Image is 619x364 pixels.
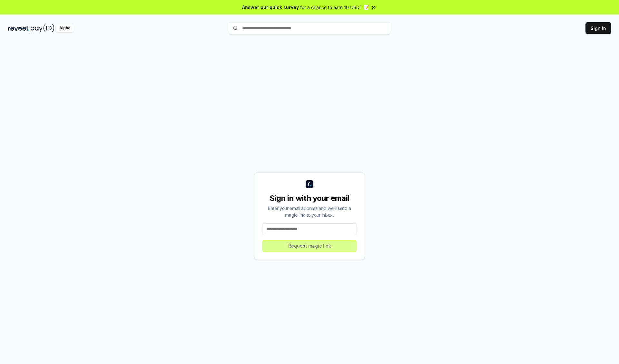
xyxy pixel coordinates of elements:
button: Sign In [585,22,611,34]
img: logo_small [306,180,313,188]
img: reveel_dark [8,24,29,32]
img: pay_id [31,24,54,32]
span: Answer our quick survey [242,4,299,11]
div: Enter your email address and we’ll send a magic link to your inbox. [262,205,357,218]
div: Alpha [56,24,74,32]
div: Sign in with your email [262,193,357,203]
span: for a chance to earn 10 USDT 📝 [300,4,369,11]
